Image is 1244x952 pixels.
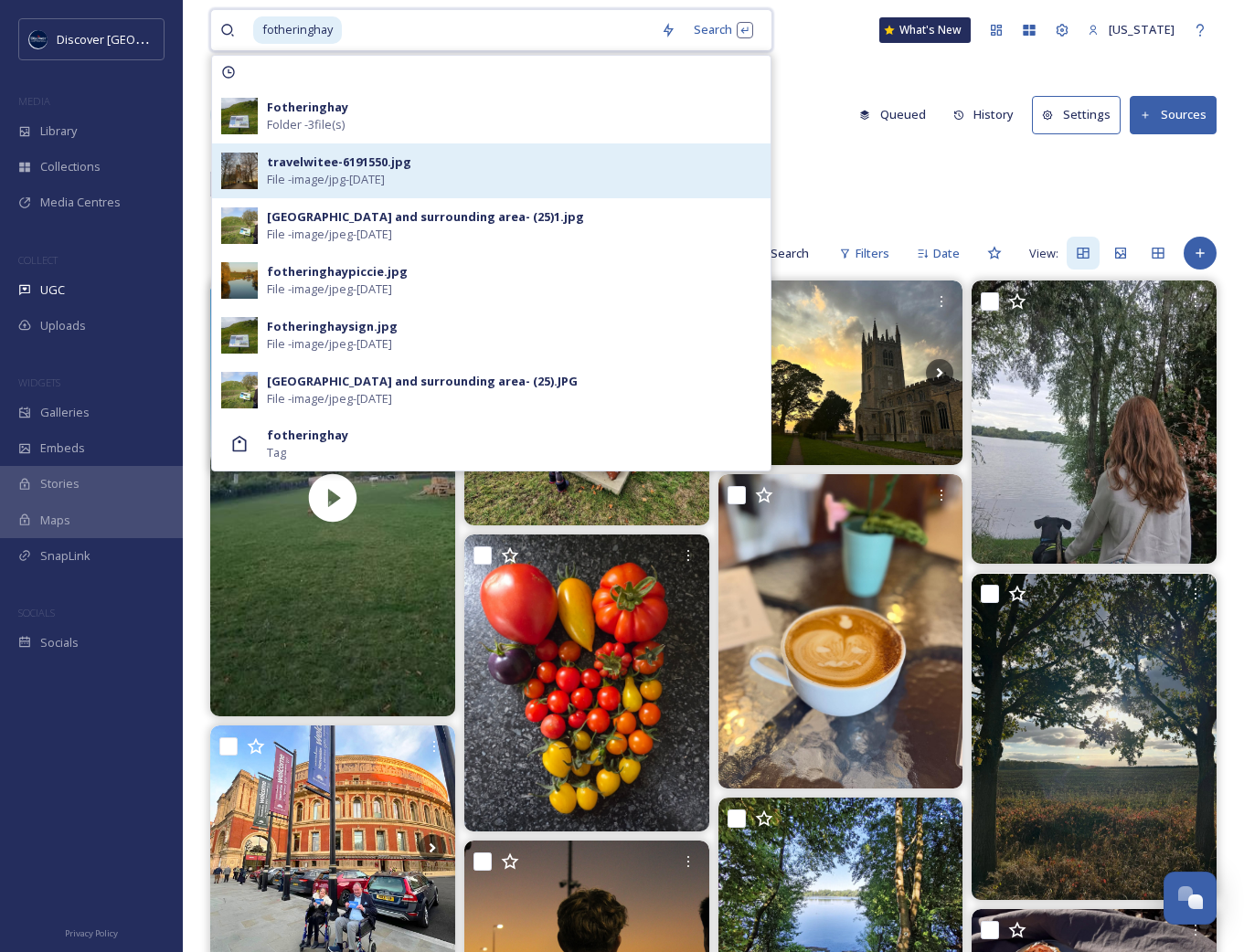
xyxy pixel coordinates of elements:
[1130,96,1217,133] button: Sources
[40,317,86,334] span: Uploads
[40,122,77,140] span: Library
[40,634,79,651] span: Socials
[40,404,90,421] span: Galleries
[267,390,392,407] span: File - image/jpeg - [DATE]
[40,158,101,175] span: Collections
[972,280,1217,564] img: October = dog walks with a coffee, hoodies, red wine, reading on the sofa, baking (attempting it ...
[221,98,258,134] img: 0583723e-fe83-42c2-a1a0-ee66aafbc11b.jpg
[253,16,342,43] span: fotheringhay
[65,927,118,939] span: Privacy Policy
[210,280,455,715] video: Manti had the pleasure of meeting our niko the other week and keep watching to see the lack of br...
[761,235,821,271] input: Search
[221,317,258,354] img: 0583723e-fe83-42c2-a1a0-ee66aafbc11b.jpg
[464,534,709,831] img: Its really the end of tomato season but im trying to squeeze the last off the plants. I have been...
[267,373,578,390] div: [GEOGRAPHIC_DATA] and surrounding area- (25).JPG
[29,30,48,48] img: Untitled%20design%20%282%29.png
[267,226,392,243] span: File - image/jpeg - [DATE]
[1032,96,1130,133] a: Settings
[40,547,90,565] span: SnapLink
[267,99,348,115] strong: Fotheringhay
[944,97,1033,132] a: History
[18,253,58,267] span: COLLECT
[879,17,971,43] a: What's New
[267,335,392,353] span: File - image/jpeg - [DATE]
[40,439,85,457] span: Embeds
[221,207,258,244] img: 3eaf8f1a-db9e-4612-8da0-e60f33ec3039.jpg
[210,280,455,715] img: thumbnail
[1164,872,1217,925] button: Open Chat
[40,281,65,299] span: UGC
[221,372,258,408] img: 5742589f-0ebb-420f-be01-264c2132c6e8.jpg
[267,318,398,335] div: Fotheringhaysign.jpg
[850,97,944,132] a: Queued
[1029,245,1058,262] span: View:
[40,475,80,492] span: Stories
[267,153,411,171] div: travelwitee-6191550.jpg
[944,97,1024,132] button: History
[718,280,963,464] img: St.Mary’s church, Titchmarsh . . . . . . . . . . #titchmarsh #churches #northamptonshire #northan...
[65,921,118,943] a: Privacy Policy
[1079,12,1184,48] a: [US_STATE]
[267,171,385,188] span: File - image/jpg - [DATE]
[267,427,348,443] strong: fotheringhay
[40,512,70,529] span: Maps
[267,116,345,133] span: Folder - 3 file(s)
[856,245,889,262] span: Filters
[18,376,60,389] span: WIDGETS
[972,574,1217,900] img: Autumn evening near home ❤️ #northamptonshire #autumn #autumnlight #eveningwalk #england #handmad...
[1032,96,1121,133] button: Settings
[57,30,223,48] span: Discover [GEOGRAPHIC_DATA]
[267,280,392,298] span: File - image/jpeg - [DATE]
[1109,21,1175,37] span: [US_STATE]
[18,606,55,619] span: SOCIALS
[221,153,258,189] img: 4251ec5a-1f11-4837-bf51-f2ff5bca0b0f.jpg
[40,194,121,211] span: Media Centres
[267,263,408,280] div: fotheringhaypiccie.jpg
[685,12,762,48] div: Search
[933,245,960,262] span: Date
[718,474,963,788] img: October! 🎃🍂 How quickly is this year going?🫣 Make sure you pop in and grab yourself a PUMPKIN SPI...
[210,245,260,262] span: 186 posts
[221,262,258,299] img: 43af2b1c-82b0-4bcb-b8fa-faa5e8a1813d.jpg
[267,444,286,461] span: Tag
[850,97,935,132] button: Queued
[267,208,584,226] div: [GEOGRAPHIC_DATA] and surrounding area- (25)1.jpg
[18,94,50,108] span: MEDIA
